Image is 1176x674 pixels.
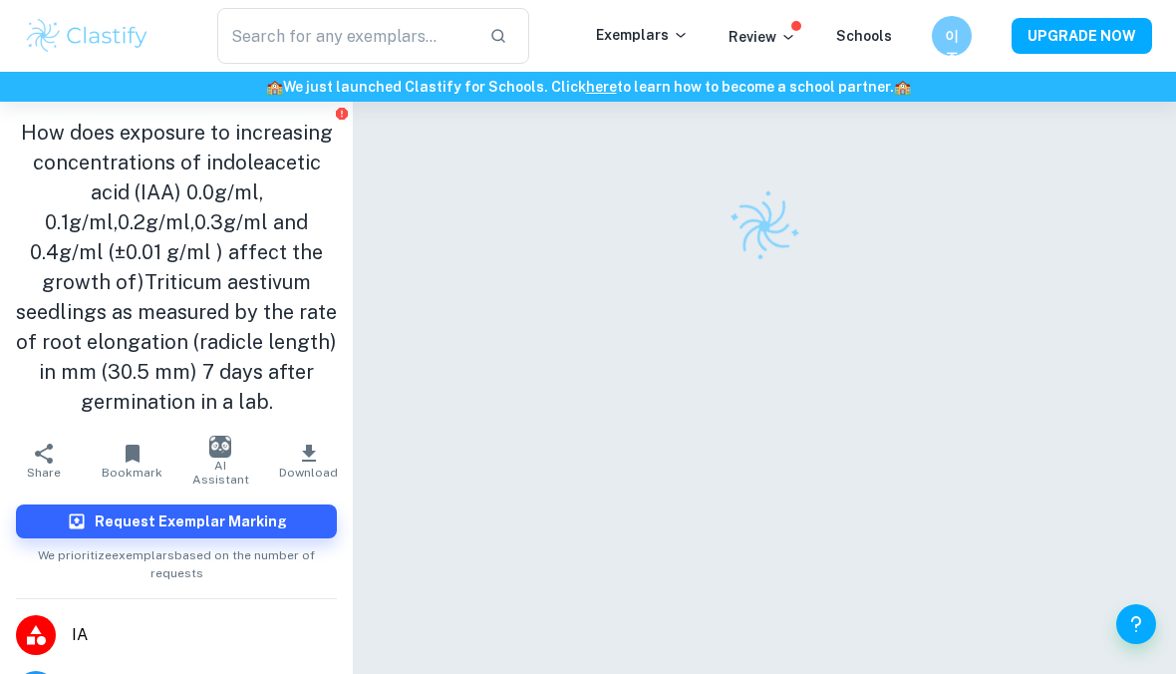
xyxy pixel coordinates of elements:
[4,76,1172,98] h6: We just launched Clastify for Schools. Click to learn how to become a school partner.
[279,466,338,480] span: Download
[596,24,689,46] p: Exemplars
[72,623,337,647] span: IA
[1116,604,1156,644] button: Help and Feedback
[836,28,892,44] a: Schools
[266,79,283,95] span: 🏫
[27,466,61,480] span: Share
[729,26,796,48] p: Review
[16,538,337,582] span: We prioritize exemplars based on the number of requests
[1012,18,1152,54] button: UPGRADE NOW
[586,79,617,95] a: here
[209,436,231,458] img: AI Assistant
[16,118,337,417] h1: How does exposure to increasing concentrations of indoleacetic acid (IAA) 0.0g/ml, 0.1g/ml,0.2g/m...
[716,177,812,274] img: Clastify logo
[16,505,337,538] button: Request Exemplar Marking
[894,79,911,95] span: 🏫
[334,106,349,121] button: Report issue
[941,25,964,47] h6: 이주
[95,510,287,532] h6: Request Exemplar Marking
[188,459,253,487] span: AI Assistant
[89,433,177,489] button: Bookmark
[932,16,972,56] button: 이주
[217,8,473,64] input: Search for any exemplars...
[176,433,265,489] button: AI Assistant
[24,16,150,56] img: Clastify logo
[265,433,354,489] button: Download
[102,466,162,480] span: Bookmark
